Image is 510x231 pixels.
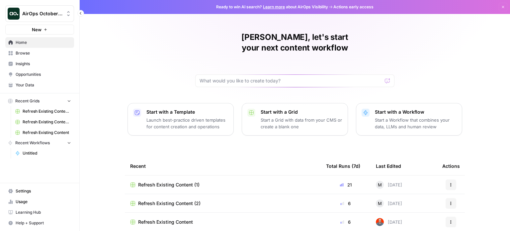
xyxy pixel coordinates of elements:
[23,119,71,125] span: Refresh Existing Content (2)
[5,80,74,90] a: Your Data
[12,106,74,117] a: Refresh Existing Content (1)
[5,207,74,218] a: Learning Hub
[12,148,74,159] a: Untitled
[15,98,40,104] span: Recent Grids
[261,109,342,115] p: Start with a Grid
[326,219,365,225] div: 6
[376,181,402,189] div: [DATE]
[263,4,285,9] a: Learn more
[138,181,200,188] span: Refresh Existing Content (1)
[23,150,71,156] span: Untitled
[5,25,74,35] button: New
[8,8,20,20] img: AirOps October Cohort Logo
[326,200,365,207] div: 6
[5,218,74,228] button: Help + Support
[5,58,74,69] a: Insights
[326,181,365,188] div: 21
[261,117,342,130] p: Start a Grid with data from your CMS or create a blank one
[5,48,74,58] a: Browse
[146,109,228,115] p: Start with a Template
[375,117,457,130] p: Start a Workflow that combines your data, LLMs and human review
[12,127,74,138] a: Refresh Existing Content
[130,200,315,207] a: Refresh Existing Content (2)
[138,219,193,225] span: Refresh Existing Content
[333,4,374,10] span: Actions early access
[138,200,201,207] span: Refresh Existing Content (2)
[216,4,328,10] span: Ready to win AI search? about AirOps Visibility
[16,61,71,67] span: Insights
[16,71,71,77] span: Opportunities
[22,10,62,17] span: AirOps October Cohort
[146,117,228,130] p: Launch best-practice driven templates for content creation and operations
[130,219,315,225] a: Refresh Existing Content
[376,218,402,226] div: [DATE]
[23,130,71,136] span: Refresh Existing Content
[5,186,74,196] a: Settings
[242,103,348,136] button: Start with a GridStart a Grid with data from your CMS or create a blank one
[12,117,74,127] a: Refresh Existing Content (2)
[195,32,394,53] h1: [PERSON_NAME], let's start your next content workflow
[442,157,460,175] div: Actions
[378,181,382,188] span: M
[16,50,71,56] span: Browse
[23,108,71,114] span: Refresh Existing Content (1)
[5,37,74,48] a: Home
[378,200,382,207] span: M
[16,40,71,46] span: Home
[127,103,234,136] button: Start with a TemplateLaunch best-practice driven templates for content creation and operations
[376,157,401,175] div: Last Edited
[5,196,74,207] a: Usage
[376,218,384,226] img: 698zlg3kfdwlkwrbrsgpwna4smrc
[5,5,74,22] button: Workspace: AirOps October Cohort
[16,220,71,226] span: Help + Support
[5,69,74,80] a: Opportunities
[5,96,74,106] button: Recent Grids
[375,109,457,115] p: Start with a Workflow
[16,188,71,194] span: Settings
[356,103,462,136] button: Start with a WorkflowStart a Workflow that combines your data, LLMs and human review
[16,199,71,205] span: Usage
[5,138,74,148] button: Recent Workflows
[16,82,71,88] span: Your Data
[130,157,315,175] div: Recent
[32,26,42,33] span: New
[376,199,402,207] div: [DATE]
[326,157,360,175] div: Total Runs (7d)
[200,77,382,84] input: What would you like to create today?
[15,140,50,146] span: Recent Workflows
[130,181,315,188] a: Refresh Existing Content (1)
[16,209,71,215] span: Learning Hub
